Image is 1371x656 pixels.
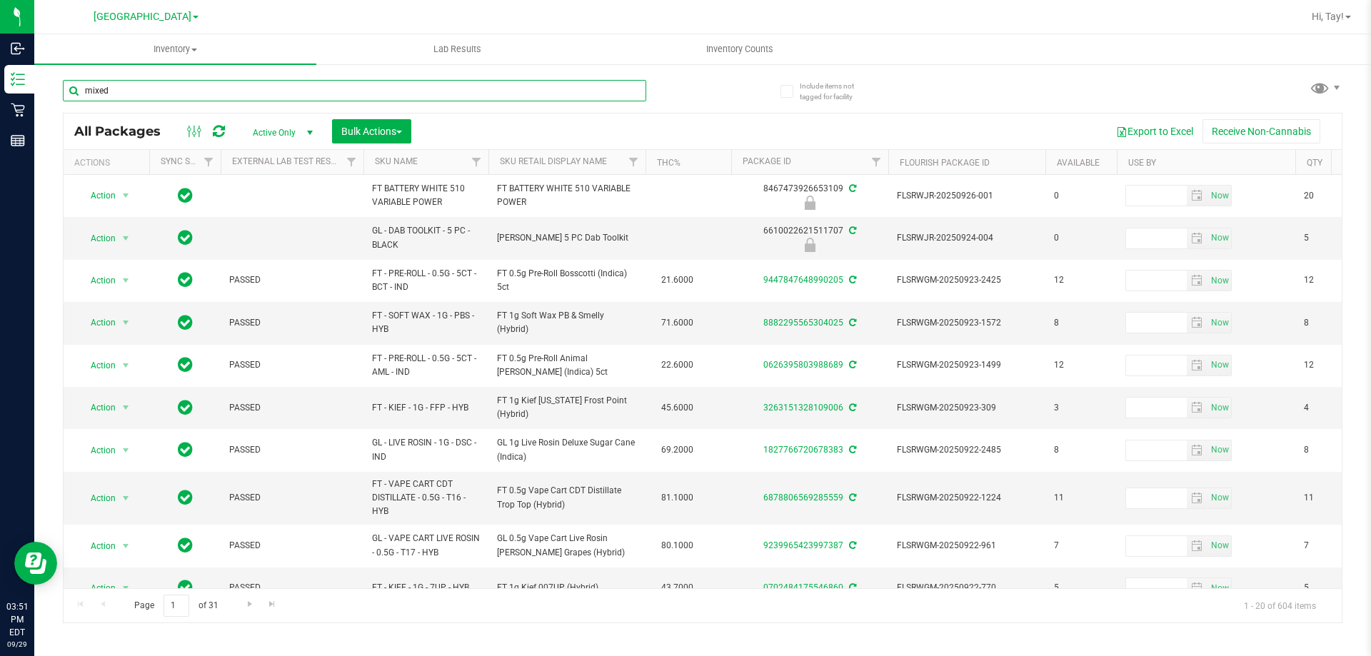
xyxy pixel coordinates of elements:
[729,238,890,252] div: Newly Received
[117,488,135,508] span: select
[847,318,856,328] span: Sync from Compliance System
[497,484,637,511] span: FT 0.5g Vape Cart CDT Distillate Trop Top (Hybrid)
[763,403,843,413] a: 3263151328109006
[654,398,700,418] span: 45.6000
[1207,398,1232,418] span: Set Current date
[63,80,646,101] input: Search Package ID, Item Name, SKU, Lot or Part Number...
[178,228,193,248] span: In Sync
[1207,271,1231,291] span: select
[11,72,25,86] inline-svg: Inventory
[847,360,856,370] span: Sync from Compliance System
[178,186,193,206] span: In Sync
[1128,158,1156,168] a: Use By
[229,539,355,552] span: PASSED
[78,355,116,375] span: Action
[11,133,25,148] inline-svg: Reports
[654,355,700,375] span: 22.6000
[372,352,480,379] span: FT - PRE-ROLL - 0.5G - 5CT - AML - IND
[6,639,28,650] p: 09/29
[1312,11,1344,22] span: Hi, Tay!
[74,158,144,168] div: Actions
[847,582,856,592] span: Sync from Compliance System
[1304,581,1358,595] span: 5
[654,270,700,291] span: 21.6000
[262,595,283,614] a: Go to the last page
[178,398,193,418] span: In Sync
[372,224,480,251] span: GL - DAB TOOLKIT - 5 PC - BLACK
[94,11,191,23] span: [GEOGRAPHIC_DATA]
[1304,401,1358,415] span: 4
[1054,231,1108,245] span: 0
[229,358,355,372] span: PASSED
[1207,271,1232,291] span: Set Current date
[1207,398,1231,418] span: select
[847,445,856,455] span: Sync from Compliance System
[117,186,135,206] span: select
[743,156,791,166] a: Package ID
[78,313,116,333] span: Action
[341,126,402,137] span: Bulk Actions
[1054,189,1108,203] span: 0
[1207,578,1232,599] span: Set Current date
[1187,440,1207,460] span: select
[497,581,637,595] span: FT 1g Kief 007UP (Hybrid)
[847,403,856,413] span: Sync from Compliance System
[164,595,189,617] input: 1
[1304,316,1358,330] span: 8
[897,401,1037,415] span: FLSRWGM-20250923-309
[800,81,871,102] span: Include items not tagged for facility
[897,491,1037,505] span: FLSRWGM-20250922-1224
[847,540,856,550] span: Sync from Compliance System
[1207,228,1232,248] span: Set Current date
[897,316,1037,330] span: FLSRWGM-20250923-1572
[897,443,1037,457] span: FLSRWGM-20250922-2485
[654,440,700,460] span: 69.2000
[763,318,843,328] a: 8882295565304025
[11,103,25,117] inline-svg: Retail
[78,228,116,248] span: Action
[900,158,990,168] a: Flourish Package ID
[117,313,135,333] span: select
[729,182,890,210] div: 8467473926653109
[78,186,116,206] span: Action
[1054,491,1108,505] span: 11
[178,270,193,290] span: In Sync
[78,488,116,508] span: Action
[1054,539,1108,552] span: 7
[6,600,28,639] p: 03:51 PM EDT
[1304,358,1358,372] span: 12
[1187,313,1207,333] span: select
[763,445,843,455] a: 1827766720678383
[117,536,135,556] span: select
[687,43,793,56] span: Inventory Counts
[178,355,193,375] span: In Sync
[229,401,355,415] span: PASSED
[316,34,598,64] a: Lab Results
[763,540,843,550] a: 9239965423997387
[497,182,637,209] span: FT BATTERY WHITE 510 VARIABLE POWER
[897,581,1037,595] span: FLSRWGM-20250922-770
[372,267,480,294] span: FT - PRE-ROLL - 0.5G - 5CT - BCT - IND
[847,183,856,193] span: Sync from Compliance System
[654,313,700,333] span: 71.6000
[897,539,1037,552] span: FLSRWGM-20250922-961
[122,595,230,617] span: Page of 31
[1057,158,1100,168] a: Available
[1187,488,1207,508] span: select
[34,43,316,56] span: Inventory
[1304,443,1358,457] span: 8
[654,488,700,508] span: 81.1000
[78,440,116,460] span: Action
[763,493,843,503] a: 6878806569285559
[117,271,135,291] span: select
[897,358,1037,372] span: FLSRWGM-20250923-1499
[1054,443,1108,457] span: 8
[229,443,355,457] span: PASSED
[340,150,363,174] a: Filter
[1187,271,1207,291] span: select
[1207,536,1231,556] span: select
[229,581,355,595] span: PASSED
[763,360,843,370] a: 0626395803988689
[1207,355,1232,375] span: Set Current date
[1304,539,1358,552] span: 7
